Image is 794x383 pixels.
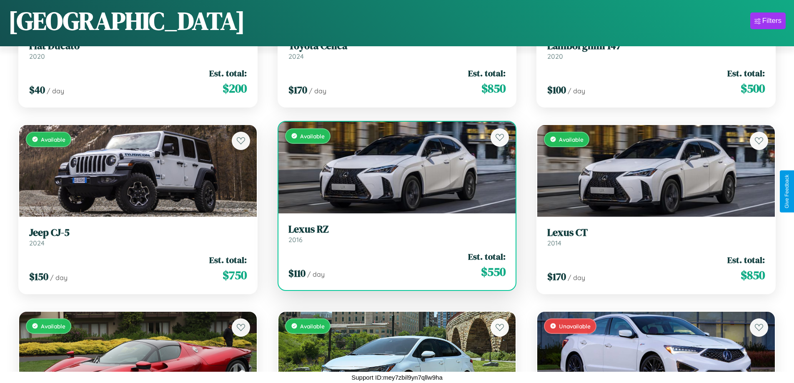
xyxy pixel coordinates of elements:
[223,80,247,97] span: $ 200
[288,223,506,244] a: Lexus RZ2016
[288,52,304,60] span: 2024
[559,323,591,330] span: Unavailable
[29,40,247,52] h3: Fiat Ducato
[8,4,245,38] h1: [GEOGRAPHIC_DATA]
[741,267,765,283] span: $ 850
[29,239,45,247] span: 2024
[29,270,48,283] span: $ 150
[468,67,506,79] span: Est. total:
[547,40,765,60] a: Lamborghini 1472020
[223,267,247,283] span: $ 750
[209,254,247,266] span: Est. total:
[351,372,442,383] p: Support ID: mey7zbil9yn7qllw9ha
[481,80,506,97] span: $ 850
[41,136,65,143] span: Available
[547,227,765,239] h3: Lexus CT
[29,40,247,60] a: Fiat Ducato2020
[288,40,506,60] a: Toyota Celica2024
[727,67,765,79] span: Est. total:
[547,270,566,283] span: $ 170
[300,133,325,140] span: Available
[741,80,765,97] span: $ 500
[300,323,325,330] span: Available
[307,270,325,278] span: / day
[209,67,247,79] span: Est. total:
[762,17,781,25] div: Filters
[547,40,765,52] h3: Lamborghini 147
[727,254,765,266] span: Est. total:
[29,83,45,97] span: $ 40
[547,83,566,97] span: $ 100
[29,227,247,239] h3: Jeep CJ-5
[50,273,68,282] span: / day
[750,13,786,29] button: Filters
[47,87,64,95] span: / day
[547,227,765,247] a: Lexus CT2014
[288,235,303,244] span: 2016
[288,266,306,280] span: $ 110
[784,175,790,208] div: Give Feedback
[288,40,506,52] h3: Toyota Celica
[547,52,563,60] span: 2020
[41,323,65,330] span: Available
[547,239,561,247] span: 2014
[559,136,584,143] span: Available
[568,87,585,95] span: / day
[29,52,45,60] span: 2020
[568,273,585,282] span: / day
[481,263,506,280] span: $ 550
[288,223,506,235] h3: Lexus RZ
[29,227,247,247] a: Jeep CJ-52024
[468,250,506,263] span: Est. total:
[309,87,326,95] span: / day
[288,83,307,97] span: $ 170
